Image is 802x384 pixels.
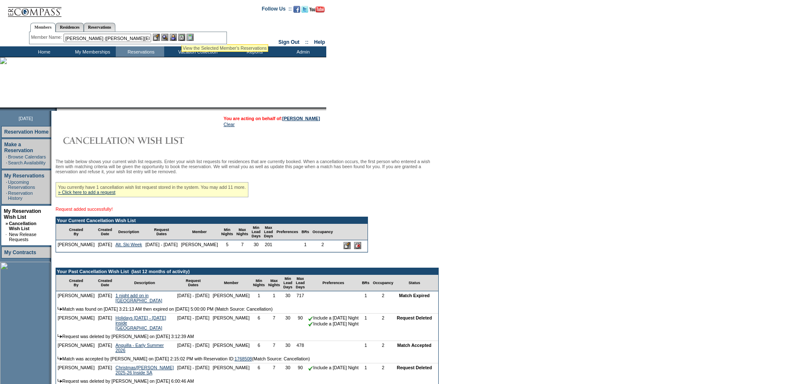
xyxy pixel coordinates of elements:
td: 6 [251,363,266,377]
td: Preferences [275,224,300,240]
img: Become our fan on Facebook [293,6,300,13]
nobr: Request Deleted [397,315,432,320]
td: [PERSON_NAME] [56,240,96,252]
td: Admin [278,46,326,57]
td: Your Past Cancellation Wish List (last 12 months of activity) [56,268,438,275]
td: [DATE] [96,341,114,354]
td: My Memberships [67,46,116,57]
a: Residences [56,23,84,32]
td: 1 [300,240,311,252]
span: Request added successfully! [56,207,113,212]
td: 2 [371,363,395,377]
td: Preferences [306,275,360,291]
td: Min Nights [220,224,235,240]
td: 1 [251,291,266,305]
a: My Reservation Wish List [4,208,41,220]
a: Upcoming Reservations [8,180,35,190]
td: Reservations [116,46,164,57]
img: Impersonate [170,34,177,41]
td: 30 [282,341,294,354]
a: Members [30,23,56,32]
td: Request Dates [144,224,179,240]
a: Help [314,39,325,45]
td: [PERSON_NAME] [211,291,251,305]
td: 30 [282,314,294,332]
td: BRs [300,224,311,240]
img: arrow.gif [58,307,62,311]
a: Become our fan on Facebook [293,8,300,13]
td: Occupancy [371,275,395,291]
td: 1 [360,341,371,354]
input: Edit this Request [344,242,351,249]
img: arrow.gif [58,334,62,338]
img: Reservations [178,34,185,41]
img: chkSmaller.gif [308,366,313,371]
nobr: Include a [DATE] Night [308,365,359,370]
a: 1 night add on in [GEOGRAPHIC_DATA] [115,293,162,303]
nobr: Request Deleted [397,365,432,370]
td: 201 [262,240,275,252]
td: Request Dates [176,275,211,291]
td: [PERSON_NAME] [211,363,251,377]
td: [PERSON_NAME] [179,240,220,252]
td: Your Current Cancellation Wish List [56,217,368,224]
td: 30 [282,363,294,377]
td: 1 [360,291,371,305]
a: Reservation History [8,191,33,201]
td: Max Nights [266,275,282,291]
img: chkSmaller.gif [308,316,313,321]
td: 5 [220,240,235,252]
a: Sign Out [278,39,299,45]
a: 1768508 [234,356,252,361]
nobr: Include a [DATE] Night [308,321,359,326]
a: Alt. Ski Week [115,242,142,247]
img: Cancellation Wish List [56,132,224,149]
img: b_edit.gif [153,34,160,41]
nobr: Match Expired [399,293,430,298]
td: Match was found on [DATE] 3:21:13 AM then expired on [DATE] 5:00:00 PM (Match Source: Cancellation) [56,305,438,314]
td: Occupancy [311,224,335,240]
input: Delete this Request [354,242,361,249]
td: Match was accepted by [PERSON_NAME] on [DATE] 2:15:02 PM with Reservation ID: (Match Source: Canc... [56,354,438,363]
a: Follow us on Twitter [301,8,308,13]
div: View the Selected Member's Reservations [183,46,267,51]
nobr: [DATE] - [DATE] [177,293,210,298]
a: My Contracts [4,250,36,255]
td: 7 [266,341,282,354]
td: [DATE] [96,363,114,377]
td: 30 [250,240,263,252]
td: [DATE] [96,314,114,332]
a: Reservations [84,23,115,32]
td: [PERSON_NAME] [211,341,251,354]
nobr: [DATE] - [DATE] [177,315,210,320]
td: Max Lead Days [294,275,307,291]
td: Created Date [96,275,114,291]
b: » [5,221,8,226]
td: [PERSON_NAME] [56,314,96,332]
td: Request was deleted by [PERSON_NAME] on [DATE] 3:12:39 AM [56,332,438,341]
div: Member Name: [31,34,64,41]
td: [PERSON_NAME] [211,314,251,332]
img: blank.gif [57,107,58,111]
img: arrow.gif [58,379,62,383]
td: Home [19,46,67,57]
td: · [5,232,8,242]
a: Christmas/[PERSON_NAME] 2025-26 Inside SA [115,365,174,375]
td: Status [395,275,434,291]
nobr: [DATE] - [DATE] [177,343,210,348]
a: New Release Requests [9,232,36,242]
td: Member [179,224,220,240]
td: 90 [294,363,307,377]
img: arrow.gif [58,357,62,360]
a: [PERSON_NAME] [282,116,320,121]
a: Cancellation Wish List [9,221,36,231]
td: Vacation Collection [164,46,229,57]
td: Member [211,275,251,291]
td: Max Nights [235,224,250,240]
td: 2 [371,291,395,305]
td: [PERSON_NAME] [56,363,96,377]
td: Created By [56,275,96,291]
td: 1 [266,291,282,305]
td: · [6,160,7,165]
nobr: Include a [DATE] Night [308,315,359,320]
